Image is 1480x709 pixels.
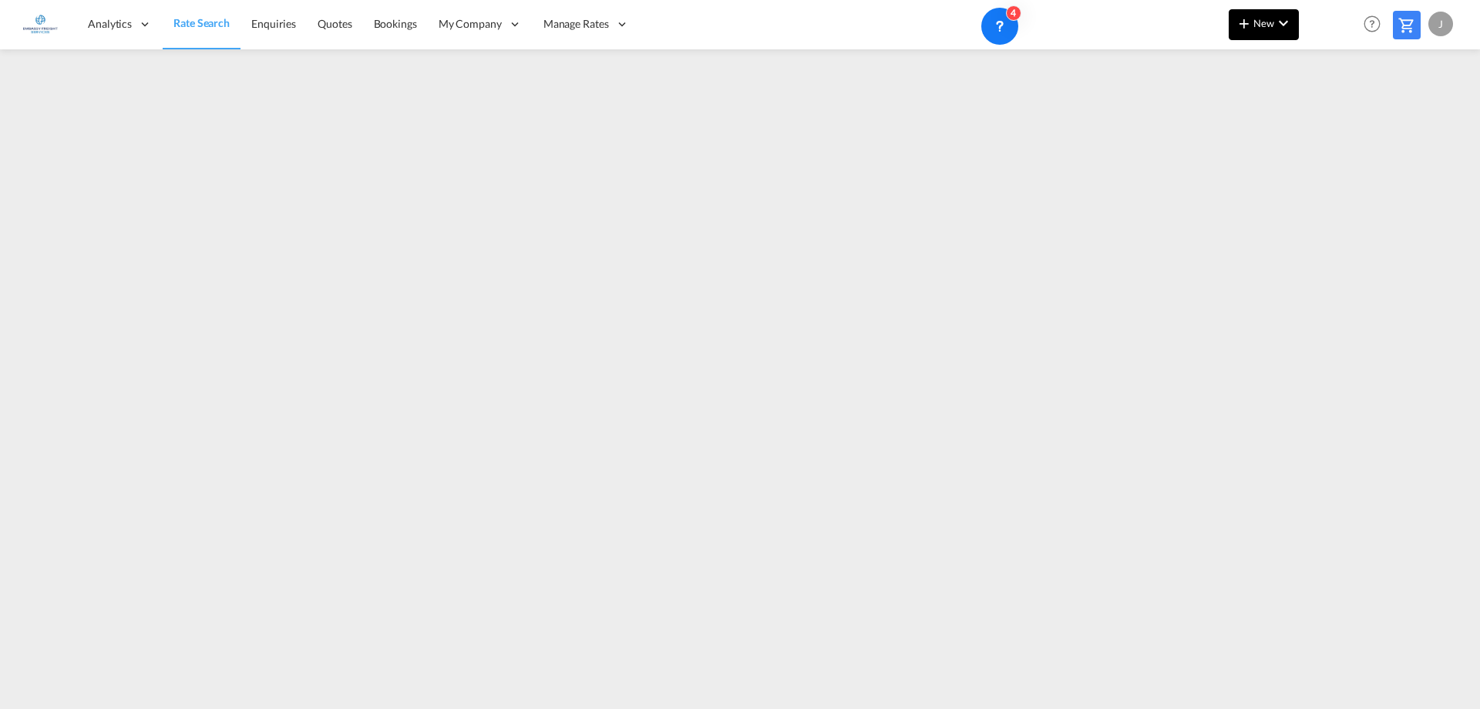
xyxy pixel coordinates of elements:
div: J [1428,12,1453,36]
md-icon: icon-plus 400-fg [1235,14,1253,32]
span: New [1235,17,1293,29]
span: Enquiries [251,17,296,30]
button: icon-plus 400-fgNewicon-chevron-down [1229,9,1299,40]
span: My Company [439,16,502,32]
img: e1326340b7c511ef854e8d6a806141ad.jpg [23,7,58,42]
span: Help [1359,11,1385,37]
span: Manage Rates [543,16,609,32]
span: Rate Search [173,16,230,29]
div: Help [1359,11,1393,39]
md-icon: icon-chevron-down [1274,14,1293,32]
span: Quotes [318,17,351,30]
span: Bookings [374,17,417,30]
span: Analytics [88,16,132,32]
